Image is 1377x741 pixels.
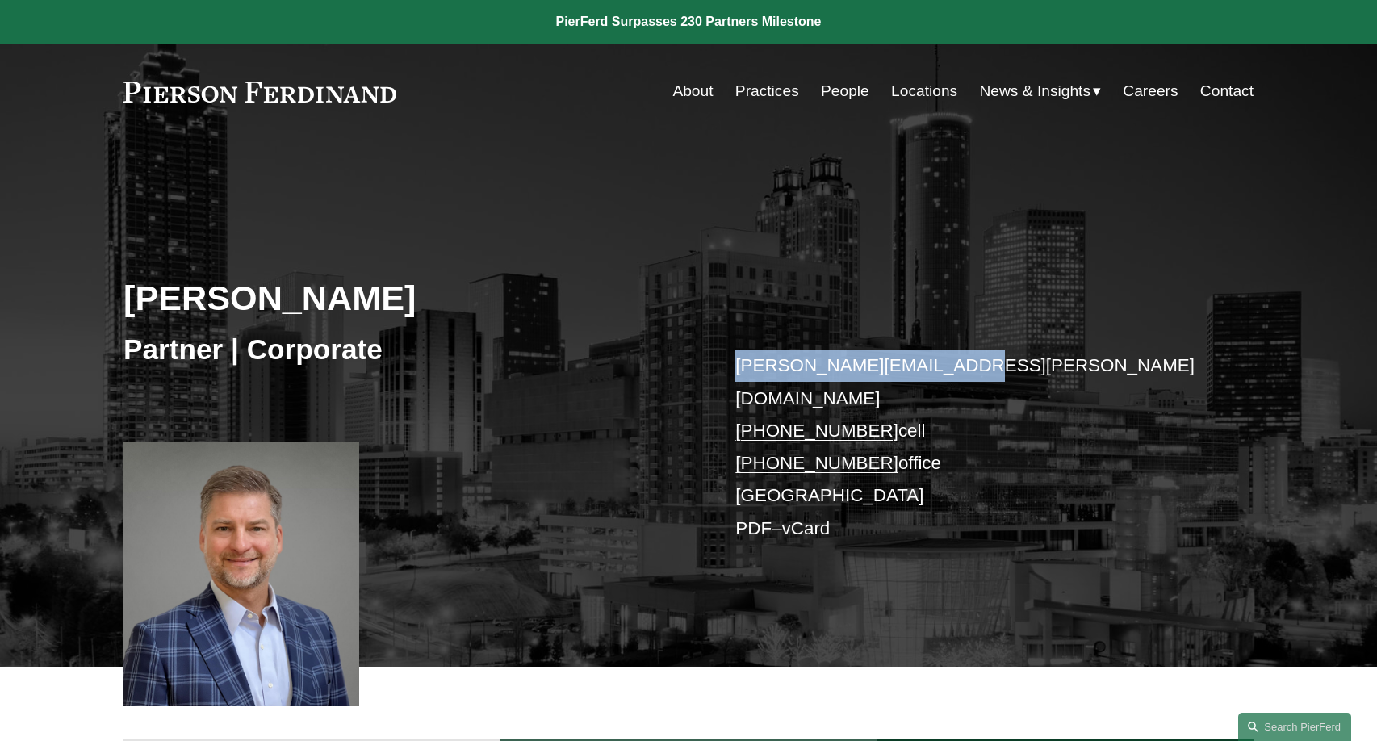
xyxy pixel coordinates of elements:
[979,77,1090,106] span: News & Insights
[735,453,898,473] a: [PHONE_NUMBER]
[1238,713,1351,741] a: Search this site
[123,277,688,319] h2: [PERSON_NAME]
[735,350,1206,545] p: cell office [GEOGRAPHIC_DATA] –
[1200,76,1254,107] a: Contact
[979,76,1101,107] a: folder dropdown
[782,518,831,538] a: vCard
[735,76,799,107] a: Practices
[891,76,957,107] a: Locations
[821,76,869,107] a: People
[735,518,772,538] a: PDF
[123,332,688,367] h3: Partner | Corporate
[735,421,898,441] a: [PHONE_NUMBER]
[1123,76,1178,107] a: Careers
[735,355,1195,408] a: [PERSON_NAME][EMAIL_ADDRESS][PERSON_NAME][DOMAIN_NAME]
[672,76,713,107] a: About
